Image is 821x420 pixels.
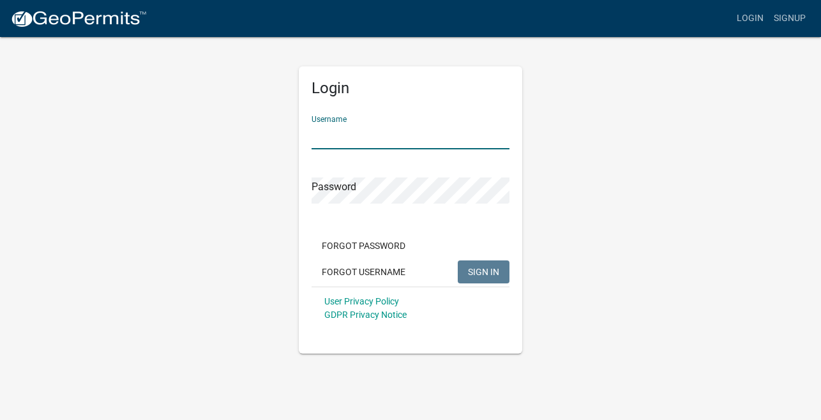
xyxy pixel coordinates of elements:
[324,296,399,306] a: User Privacy Policy
[312,234,416,257] button: Forgot Password
[324,310,407,320] a: GDPR Privacy Notice
[769,6,811,31] a: Signup
[468,266,499,276] span: SIGN IN
[458,260,509,283] button: SIGN IN
[312,79,509,98] h5: Login
[312,260,416,283] button: Forgot Username
[732,6,769,31] a: Login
